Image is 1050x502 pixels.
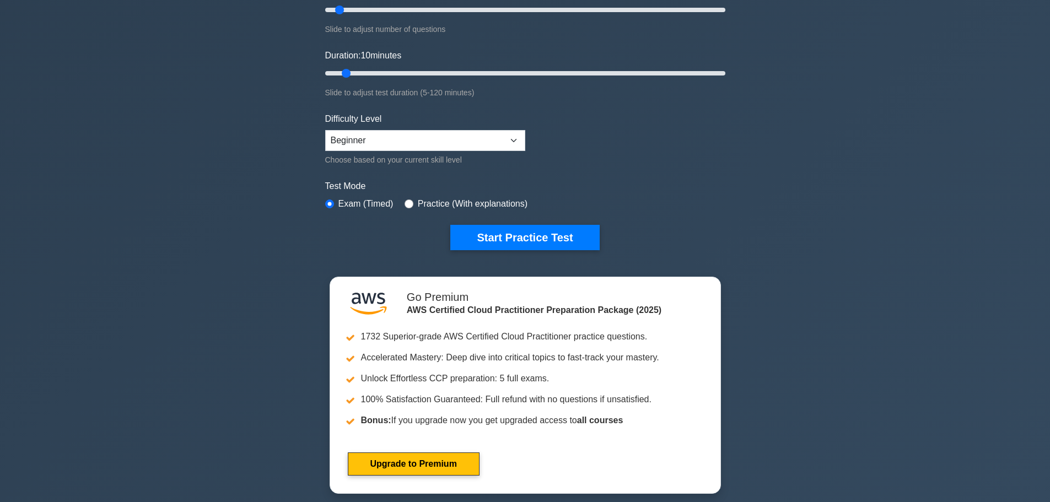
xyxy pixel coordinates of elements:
[325,153,525,166] div: Choose based on your current skill level
[418,197,527,210] label: Practice (With explanations)
[338,197,394,210] label: Exam (Timed)
[325,86,725,99] div: Slide to adjust test duration (5-120 minutes)
[450,225,599,250] button: Start Practice Test
[348,452,480,476] a: Upgrade to Premium
[360,51,370,60] span: 10
[325,23,725,36] div: Slide to adjust number of questions
[325,180,725,193] label: Test Mode
[325,49,402,62] label: Duration: minutes
[325,112,382,126] label: Difficulty Level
